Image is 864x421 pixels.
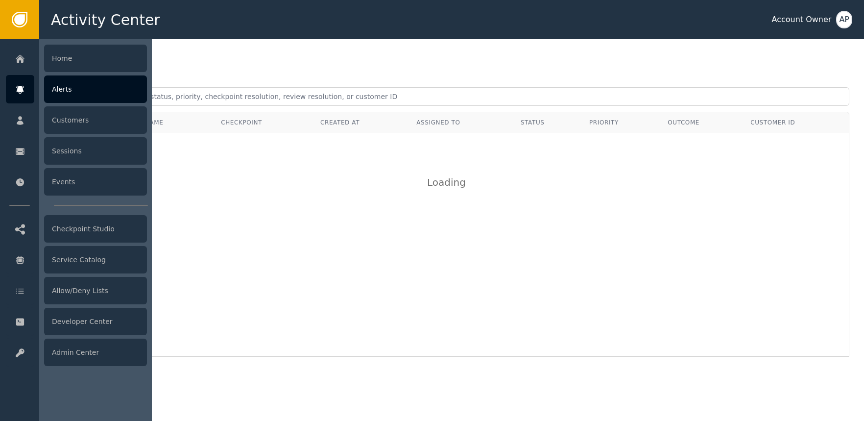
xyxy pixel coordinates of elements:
a: Service Catalog [6,246,147,274]
div: Alerts [44,75,147,103]
button: AP [836,11,852,28]
div: Account Owner [771,14,831,25]
a: Allow/Deny Lists [6,276,147,305]
div: Service Catalog [44,246,147,273]
div: Home [44,45,147,72]
a: Home [6,44,147,73]
span: Activity Center [51,9,160,31]
div: Priority [589,118,653,127]
div: Checkpoint Studio [44,215,147,243]
a: Sessions [6,137,147,165]
div: Allow/Deny Lists [44,277,147,304]
div: Outcome [668,118,736,127]
a: Alerts [6,75,147,103]
a: Admin Center [6,338,147,367]
div: Assigned To [416,118,506,127]
div: Checkpoint [221,118,306,127]
div: Admin Center [44,339,147,366]
a: Customers [6,106,147,134]
div: Events [44,168,147,196]
div: Developer Center [44,308,147,335]
div: Customers [44,106,147,134]
div: Loading [427,175,476,190]
div: Status [521,118,575,127]
div: Created At [320,118,402,127]
a: Events [6,168,147,196]
div: Alert Name [123,118,206,127]
div: Sessions [44,137,147,165]
a: Developer Center [6,307,147,336]
a: Checkpoint Studio [6,215,147,243]
div: Customer ID [750,118,841,127]
input: Search by alert ID, agent, status, priority, checkpoint resolution, review resolution, or custome... [54,87,849,106]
